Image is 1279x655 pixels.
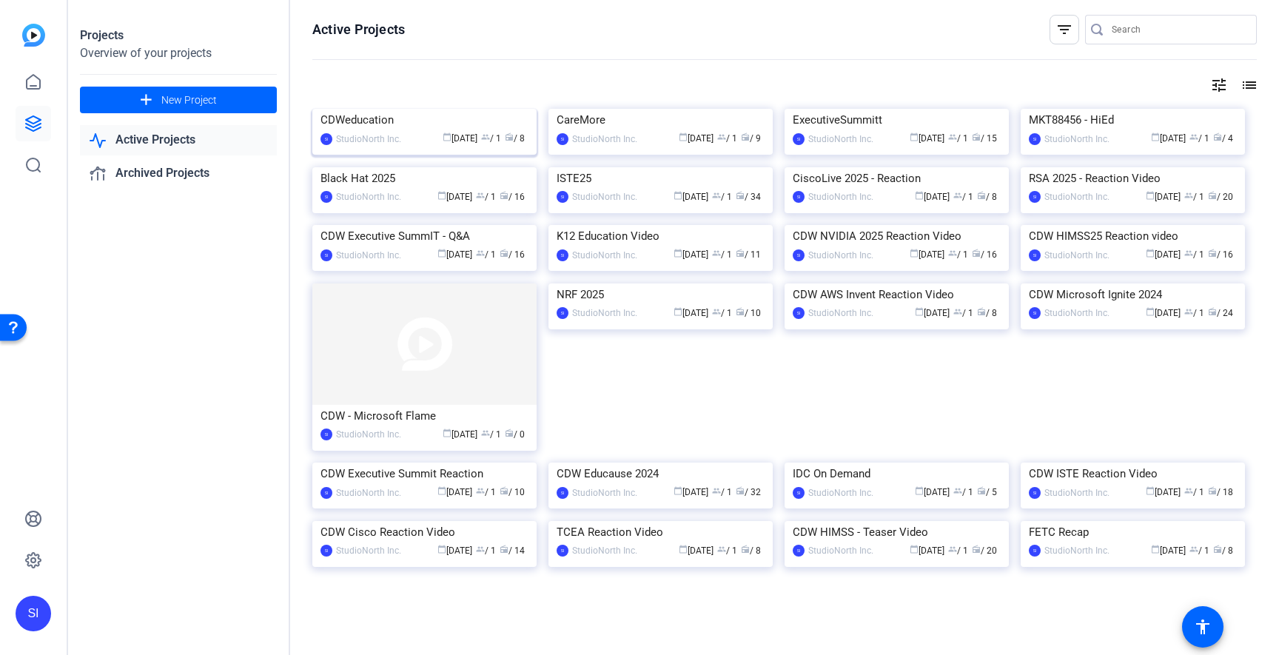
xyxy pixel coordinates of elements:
[674,308,708,318] span: [DATE]
[500,192,525,202] span: / 16
[443,429,451,437] span: calendar_today
[736,191,745,200] span: radio
[808,189,873,204] div: StudioNorth Inc.
[437,249,472,260] span: [DATE]
[977,487,997,497] span: / 5
[1146,249,1155,258] span: calendar_today
[1184,191,1193,200] span: group
[910,249,919,258] span: calendar_today
[437,192,472,202] span: [DATE]
[793,283,1001,306] div: CDW AWS Invent Reaction Video
[793,487,805,499] div: SI
[572,132,637,147] div: StudioNorth Inc.
[500,487,525,497] span: / 10
[1208,192,1233,202] span: / 20
[1189,133,1209,144] span: / 1
[915,487,950,497] span: [DATE]
[1029,191,1041,203] div: SI
[476,487,496,497] span: / 1
[320,487,332,499] div: SI
[80,158,277,189] a: Archived Projects
[808,248,873,263] div: StudioNorth Inc.
[1029,521,1237,543] div: FETC Recap
[712,249,732,260] span: / 1
[1029,167,1237,189] div: RSA 2025 - Reaction Video
[476,249,496,260] span: / 1
[336,248,401,263] div: StudioNorth Inc.
[1146,487,1181,497] span: [DATE]
[1208,486,1217,495] span: radio
[1184,486,1193,495] span: group
[736,307,745,316] span: radio
[977,191,986,200] span: radio
[557,191,568,203] div: SI
[437,486,446,495] span: calendar_today
[437,249,446,258] span: calendar_today
[320,405,528,427] div: CDW - Microsoft Flame
[437,545,446,554] span: calendar_today
[80,125,277,155] a: Active Projects
[481,133,501,144] span: / 1
[953,486,962,495] span: group
[972,545,981,554] span: radio
[336,132,401,147] div: StudioNorth Inc.
[320,463,528,485] div: CDW Executive Summit Reaction
[1029,487,1041,499] div: SI
[1213,133,1233,144] span: / 4
[1208,249,1233,260] span: / 16
[80,44,277,62] div: Overview of your projects
[736,192,761,202] span: / 34
[1151,545,1186,556] span: [DATE]
[557,521,765,543] div: TCEA Reaction Video
[741,132,750,141] span: radio
[1208,191,1217,200] span: radio
[972,249,997,260] span: / 16
[572,189,637,204] div: StudioNorth Inc.
[476,545,485,554] span: group
[948,132,957,141] span: group
[505,133,525,144] span: / 8
[1213,545,1222,554] span: radio
[336,427,401,442] div: StudioNorth Inc.
[1184,249,1204,260] span: / 1
[948,545,957,554] span: group
[736,249,761,260] span: / 11
[1029,283,1237,306] div: CDW Microsoft Ignite 2024
[717,545,737,556] span: / 1
[476,192,496,202] span: / 1
[557,225,765,247] div: K12 Education Video
[1029,545,1041,557] div: SI
[1029,307,1041,319] div: SI
[1184,487,1204,497] span: / 1
[674,249,708,260] span: [DATE]
[557,307,568,319] div: SI
[1044,543,1110,558] div: StudioNorth Inc.
[1184,307,1193,316] span: group
[557,545,568,557] div: SI
[953,307,962,316] span: group
[320,191,332,203] div: SI
[1029,249,1041,261] div: SI
[1239,76,1257,94] mat-icon: list
[793,463,1001,485] div: IDC On Demand
[948,545,968,556] span: / 1
[674,307,682,316] span: calendar_today
[808,306,873,320] div: StudioNorth Inc.
[1146,308,1181,318] span: [DATE]
[793,307,805,319] div: SI
[320,249,332,261] div: SI
[1151,132,1160,141] span: calendar_today
[443,133,477,144] span: [DATE]
[1208,249,1217,258] span: radio
[572,486,637,500] div: StudioNorth Inc.
[1044,248,1110,263] div: StudioNorth Inc.
[793,167,1001,189] div: CiscoLive 2025 - Reaction
[679,133,714,144] span: [DATE]
[1184,249,1193,258] span: group
[910,249,944,260] span: [DATE]
[1146,486,1155,495] span: calendar_today
[1044,306,1110,320] div: StudioNorth Inc.
[505,429,525,440] span: / 0
[1146,249,1181,260] span: [DATE]
[674,191,682,200] span: calendar_today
